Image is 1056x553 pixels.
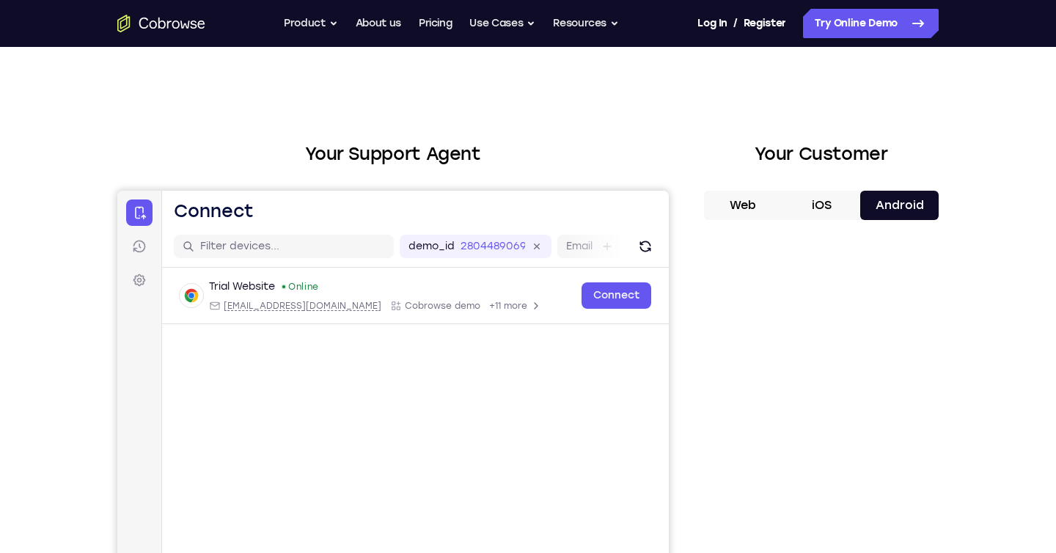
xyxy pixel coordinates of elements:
span: +11 more [372,109,410,121]
div: Open device details [45,77,551,133]
span: web@example.com [106,109,264,121]
div: New devices found. [165,95,168,98]
a: About us [356,9,401,38]
button: Android [860,191,939,220]
button: 6-digit code [254,442,342,471]
a: Log In [697,9,727,38]
button: Use Cases [469,9,535,38]
a: Pricing [419,9,452,38]
div: App [273,109,363,121]
span: / [733,15,738,32]
a: Connect [464,92,534,118]
button: Product [284,9,338,38]
div: Trial Website [92,89,158,103]
a: Go to the home page [117,15,205,32]
h2: Your Customer [704,141,939,167]
a: Register [744,9,786,38]
button: Resources [553,9,619,38]
h2: Your Support Agent [117,141,669,167]
a: Try Online Demo [803,9,939,38]
button: iOS [782,191,861,220]
div: Email [92,109,264,121]
div: Online [164,90,202,102]
button: Web [704,191,782,220]
span: Cobrowse demo [287,109,363,121]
